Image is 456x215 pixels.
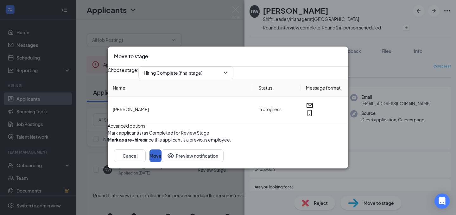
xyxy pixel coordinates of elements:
[108,79,253,97] th: Name
[253,79,301,97] th: Status
[149,149,161,162] button: Move
[306,102,313,109] svg: Email
[108,136,231,143] div: since this applicant is a previous employee.
[161,149,224,162] button: Preview notificationEye
[306,109,313,117] svg: MobileSms
[113,106,149,112] span: [PERSON_NAME]
[108,129,209,136] span: Mark applicant(s) as Completed for Review Stage
[108,137,143,142] b: Mark as a re-hire
[301,79,348,97] th: Message format
[108,122,348,129] div: Advanced options
[167,152,174,160] svg: Eye
[114,149,146,162] button: Cancel
[253,97,301,122] td: in progress
[114,53,148,60] h3: Move to stage
[434,193,450,209] div: Open Intercom Messenger
[223,70,228,75] svg: ChevronDown
[108,66,138,79] span: Choose stage :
